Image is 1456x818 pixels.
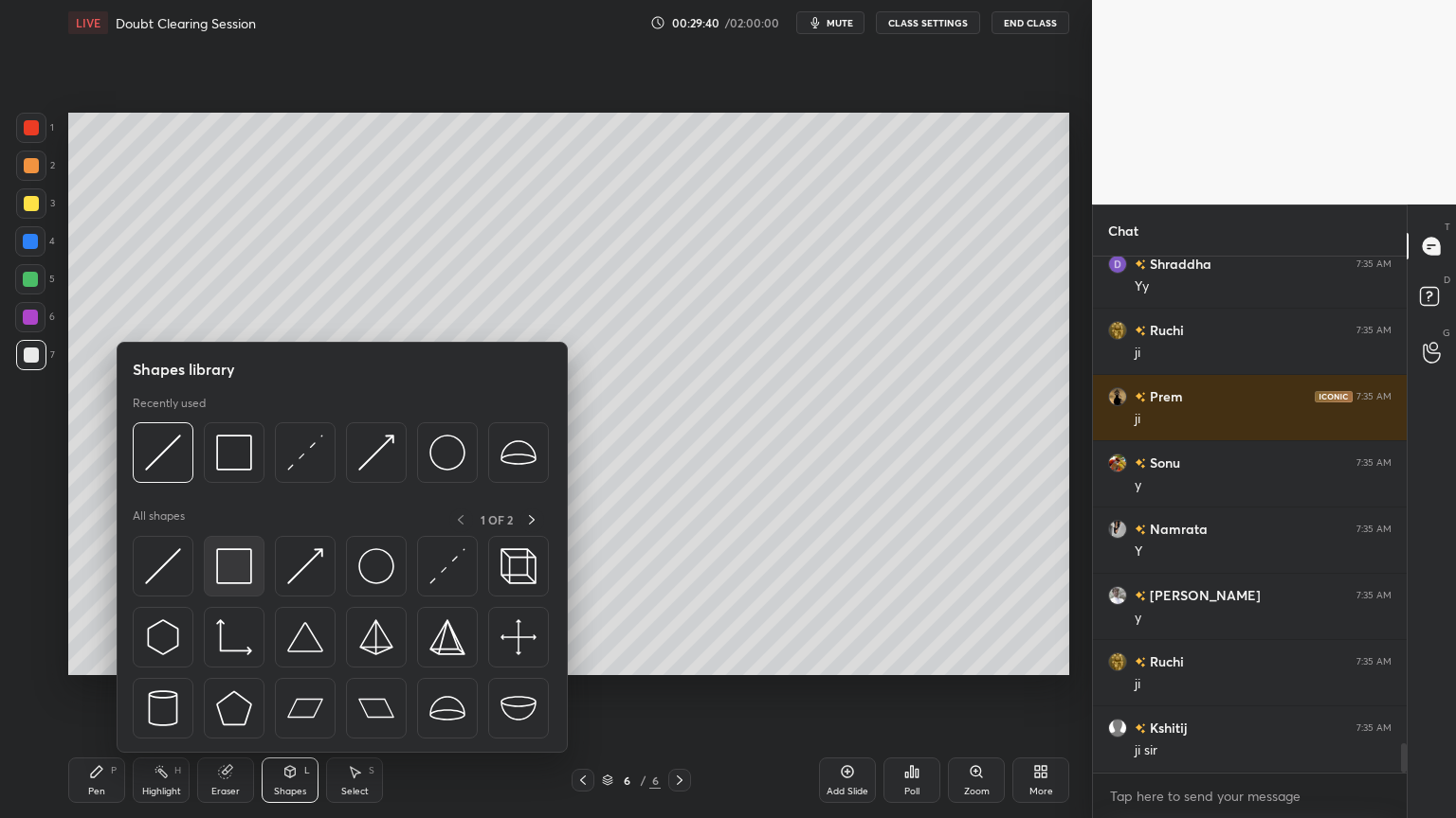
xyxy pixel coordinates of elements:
[211,787,240,796] div: Eraser
[1093,257,1407,773] div: grid
[1356,656,1392,667] div: 7:35 AM
[16,151,55,181] div: 2
[964,787,990,796] div: Zoom
[1356,325,1392,336] div: 7:35 AM
[640,774,646,786] div: /
[429,435,465,471] img: svg+xml;charset=utf-8,%3Csvg%20xmlns%3D%22http%3A%2F%2Fwww.w3.org%2F2000%2Fsvg%22%20width%3D%2236...
[1445,220,1450,234] p: T
[1146,254,1211,274] h6: Shraddha
[68,11,108,34] div: LIVE
[304,766,310,775] div: L
[287,435,323,471] img: svg+xml;charset=utf-8,%3Csvg%20xmlns%3D%22http%3A%2F%2Fwww.w3.org%2F2000%2Fsvg%22%20width%3D%2230...
[1146,585,1261,605] h6: [PERSON_NAME]
[796,11,864,34] button: mute
[1135,410,1392,429] div: ji
[500,548,537,584] img: svg+xml;charset=utf-8,%3Csvg%20xmlns%3D%22http%3A%2F%2Fwww.w3.org%2F2000%2Fsvg%22%20width%3D%2235...
[1135,741,1392,760] div: ji sir
[1135,591,1146,601] img: no-rating-badge.077c3623.svg
[369,766,374,775] div: S
[15,226,55,257] div: 4
[1108,586,1127,605] img: 76cdaa57e4ab4842a0f0b7e5cba06b9d.jpg
[1146,386,1183,406] h6: Prem
[1443,326,1450,340] p: G
[145,435,181,471] img: svg+xml;charset=utf-8,%3Csvg%20xmlns%3D%22http%3A%2F%2Fwww.w3.org%2F2000%2Fsvg%22%20width%3D%2230...
[429,690,465,726] img: svg+xml;charset=utf-8,%3Csvg%20xmlns%3D%22http%3A%2F%2Fwww.w3.org%2F2000%2Fsvg%22%20width%3D%2238...
[216,690,252,726] img: svg+xml;charset=utf-8,%3Csvg%20xmlns%3D%22http%3A%2F%2Fwww.w3.org%2F2000%2Fsvg%22%20width%3D%2234...
[1108,520,1127,539] img: 565004384a6440f9ab5bce376ed87ac6.jpg
[1135,657,1146,667] img: no-rating-badge.077c3623.svg
[1108,719,1127,738] img: default.png
[1093,205,1154,256] p: Chat
[1146,453,1180,472] h6: Sonu
[1029,787,1053,796] div: More
[145,690,181,726] img: svg+xml;charset=utf-8,%3Csvg%20xmlns%3D%22http%3A%2F%2Fwww.w3.org%2F2000%2Fsvg%22%20width%3D%2228...
[1146,651,1184,671] h6: Ruchi
[1135,326,1146,336] img: no-rating-badge.077c3623.svg
[116,14,256,32] h4: Doubt Clearing Session
[1135,458,1146,469] img: no-rating-badge.077c3623.svg
[15,302,55,332] div: 6
[358,690,394,726] img: svg+xml;charset=utf-8,%3Csvg%20xmlns%3D%22http%3A%2F%2Fwww.w3.org%2F2000%2Fsvg%22%20width%3D%2244...
[16,340,55,370] div: 7
[145,619,181,655] img: svg+xml;charset=utf-8,%3Csvg%20xmlns%3D%22http%3A%2F%2Fwww.w3.org%2F2000%2Fsvg%22%20width%3D%2230...
[1135,675,1392,694] div: ji
[1108,255,1127,274] img: 3
[876,11,980,34] button: CLASS SETTINGS
[133,358,235,381] h5: Shapes library
[1356,391,1392,402] div: 7:35 AM
[500,619,537,655] img: svg+xml;charset=utf-8,%3Csvg%20xmlns%3D%22http%3A%2F%2Fwww.w3.org%2F2000%2Fsvg%22%20width%3D%2240...
[1135,344,1392,363] div: ji
[429,619,465,655] img: svg+xml;charset=utf-8,%3Csvg%20xmlns%3D%22http%3A%2F%2Fwww.w3.org%2F2000%2Fsvg%22%20width%3D%2234...
[287,548,323,584] img: svg+xml;charset=utf-8,%3Csvg%20xmlns%3D%22http%3A%2F%2Fwww.w3.org%2F2000%2Fsvg%22%20width%3D%2230...
[358,548,394,584] img: svg+xml;charset=utf-8,%3Csvg%20xmlns%3D%22http%3A%2F%2Fwww.w3.org%2F2000%2Fsvg%22%20width%3D%2236...
[1108,321,1127,340] img: 835a2e21bf244a7fb3348361eaa31f04.jpg
[142,787,181,796] div: Highlight
[1135,609,1392,628] div: y
[1356,590,1392,601] div: 7:35 AM
[1356,524,1392,535] div: 7:35 AM
[500,690,537,726] img: svg+xml;charset=utf-8,%3Csvg%20xmlns%3D%22http%3A%2F%2Fwww.w3.org%2F2000%2Fsvg%22%20width%3D%2238...
[904,787,919,796] div: Poll
[617,774,636,786] div: 6
[358,619,394,655] img: svg+xml;charset=utf-8,%3Csvg%20xmlns%3D%22http%3A%2F%2Fwww.w3.org%2F2000%2Fsvg%22%20width%3D%2234...
[133,508,185,532] p: All shapes
[341,787,369,796] div: Select
[827,787,868,796] div: Add Slide
[1135,277,1392,296] div: Yy
[649,772,661,789] div: 6
[358,435,394,471] img: svg+xml;charset=utf-8,%3Csvg%20xmlns%3D%22http%3A%2F%2Fwww.w3.org%2F2000%2Fsvg%22%20width%3D%2230...
[1444,273,1450,287] p: D
[1108,453,1127,472] img: e9c240ff75274104827f226b681b4d65.94873631_3
[287,690,323,726] img: svg+xml;charset=utf-8,%3Csvg%20xmlns%3D%22http%3A%2F%2Fwww.w3.org%2F2000%2Fsvg%22%20width%3D%2244...
[1356,457,1392,469] div: 7:35 AM
[145,548,181,584] img: svg+xml;charset=utf-8,%3Csvg%20xmlns%3D%22http%3A%2F%2Fwww.w3.org%2F2000%2Fsvg%22%20width%3D%2230...
[287,619,323,655] img: svg+xml;charset=utf-8,%3Csvg%20xmlns%3D%22http%3A%2F%2Fwww.w3.org%2F2000%2Fsvg%22%20width%3D%2238...
[1108,387,1127,406] img: 1d4650aa1dcc4edfaa0bc4bdc425bb32.jpg
[216,548,252,584] img: svg+xml;charset=utf-8,%3Csvg%20xmlns%3D%22http%3A%2F%2Fwww.w3.org%2F2000%2Fsvg%22%20width%3D%2234...
[481,512,513,527] p: 1 OF 2
[16,113,54,143] div: 1
[1135,723,1146,734] img: no-rating-badge.077c3623.svg
[1356,722,1392,734] div: 7:35 AM
[500,435,537,471] img: svg+xml;charset=utf-8,%3Csvg%20xmlns%3D%22http%3A%2F%2Fwww.w3.org%2F2000%2Fsvg%22%20width%3D%2238...
[1135,542,1392,561] div: Y
[274,787,306,796] div: Shapes
[16,188,55,219] div: 3
[1146,718,1187,738] h6: Kshitij
[1315,391,1353,402] img: iconic-dark.1390631f.png
[15,264,55,294] div: 5
[1135,259,1146,270] img: no-rating-badge.077c3623.svg
[1108,652,1127,671] img: 835a2e21bf244a7fb3348361eaa31f04.jpg
[216,435,252,471] img: svg+xml;charset=utf-8,%3Csvg%20xmlns%3D%22http%3A%2F%2Fwww.w3.org%2F2000%2Fsvg%22%20width%3D%2234...
[111,766,117,775] div: P
[1135,476,1392,495] div: y
[992,11,1069,34] button: End Class
[1146,519,1208,539] h6: Namrata
[827,16,853,29] span: mute
[216,619,252,655] img: svg+xml;charset=utf-8,%3Csvg%20xmlns%3D%22http%3A%2F%2Fwww.w3.org%2F2000%2Fsvg%22%20width%3D%2233...
[429,548,465,584] img: svg+xml;charset=utf-8,%3Csvg%20xmlns%3D%22http%3A%2F%2Fwww.w3.org%2F2000%2Fsvg%22%20width%3D%2230...
[133,396,206,411] p: Recently used
[1356,258,1392,270] div: 7:35 AM
[174,766,181,775] div: H
[1146,320,1184,340] h6: Ruchi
